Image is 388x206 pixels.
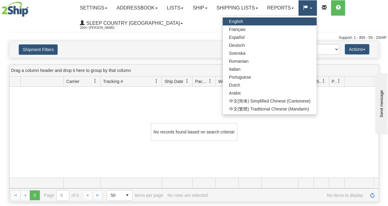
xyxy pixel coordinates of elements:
[5,5,57,10] div: Send message
[229,75,251,80] span: Portuguese
[122,190,132,200] span: select
[30,190,40,200] span: Page 0
[85,21,180,26] span: Sleep Country [GEOGRAPHIC_DATA]
[223,33,317,41] : Español
[2,35,386,40] div: Support: 1 - 855 - 55 - 2SHIP
[223,105,317,113] : 中文(繁體) Traditional Chinese (Mandarin)
[212,193,363,198] span: No items to display
[229,83,240,88] span: Dutch
[151,123,237,141] div: No records found based on search criteria!
[90,76,100,86] a: Carrier filter column settings
[345,44,369,54] button: Actions
[205,76,215,86] a: Packages filter column settings
[318,76,329,86] a: Shipment Issues filter column settings
[223,65,317,73] : Italian
[188,0,212,16] a: Ship
[112,0,162,16] a: Addressbook
[167,193,208,198] div: No rows are selected
[162,0,188,16] a: Lists
[263,0,298,16] a: Reports
[111,192,119,198] span: 50
[229,35,244,40] span: Español
[229,51,245,56] span: Svenska
[229,27,245,32] span: Français
[19,44,58,55] button: Shipment Filters
[229,67,240,72] span: Italian
[103,78,123,84] span: Tracking #
[212,0,263,16] a: Shipping lists
[107,190,133,200] span: Page sizes drop down
[223,73,317,81] : Portuguese
[10,65,378,77] div: grid grouping header
[195,78,208,84] span: Packages
[223,41,317,49] : Deutsch
[223,49,317,57] : Svenska
[332,78,337,84] span: Pickup Status
[223,89,317,97] : Arabic
[229,107,309,111] span: 中文(繁體) Traditional Chinese (Mandarin)
[229,43,244,48] span: Deutsch
[151,76,162,86] a: Tracking # filter column settings
[66,78,79,84] span: Carrier
[44,190,79,200] span: Page of 0
[223,97,317,105] : 中文(简体) Simplified Chinese (Cantonese)
[367,190,377,200] a: Refresh
[223,57,317,65] : Romanian
[229,91,241,96] span: Arabic
[107,190,163,200] span: items per page
[229,99,310,103] span: 中文(简体) Simplified Chinese (Cantonese)
[223,17,317,25] : English
[75,0,112,16] a: Settings
[80,25,126,31] span: 2044 / [PERSON_NAME]
[75,16,187,31] a: Sleep Country [GEOGRAPHIC_DATA] 2044 / [PERSON_NAME]
[164,78,183,84] span: Ship Date
[223,81,317,89] : Dutch
[223,25,317,33] : Français
[182,76,192,86] a: Ship Date filter column settings
[374,72,387,134] iframe: chat widget
[334,76,344,86] a: Pickup Status filter column settings
[229,59,248,64] span: Romanian
[229,19,243,24] span: English
[218,78,231,84] span: Weight
[2,2,29,17] img: logo2044.jpg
